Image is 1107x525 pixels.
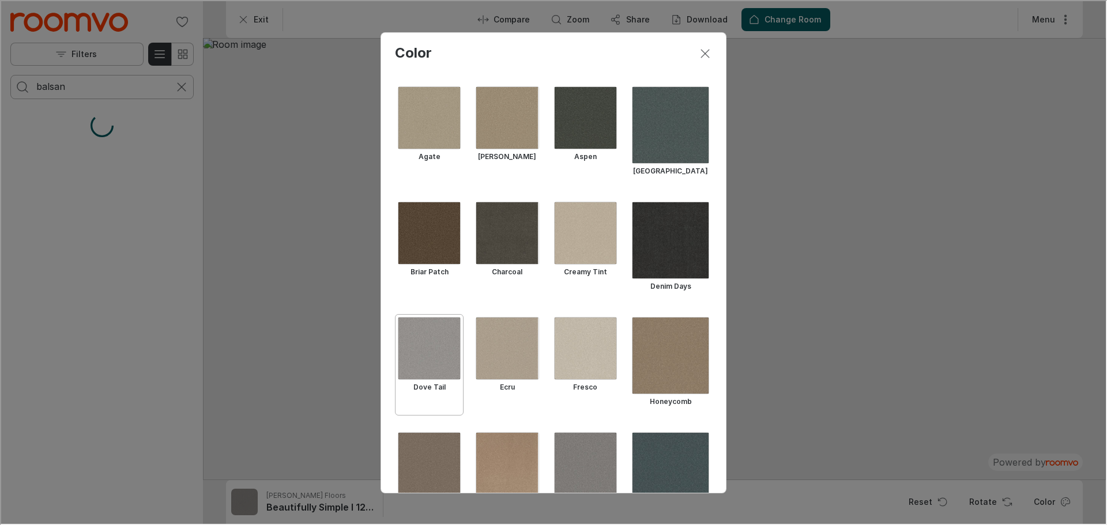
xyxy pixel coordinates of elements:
[571,379,597,397] h6: Fresco
[572,148,597,167] h6: Aspen
[562,263,607,282] h6: Creamy Tint
[490,263,522,282] h6: Charcoal
[394,44,431,61] label: Color
[648,278,691,296] h6: Denim Days
[550,82,619,184] button: Select Aspen
[647,393,692,411] h6: Honeycomb
[498,379,515,397] h6: Ecru
[408,263,449,282] h6: Briar Patch
[394,198,462,299] button: Select Briar Patch
[416,148,440,167] h6: Agate
[550,313,619,414] button: Select Fresco
[628,198,711,299] button: Select Denim Days
[476,148,536,167] h6: [PERSON_NAME]
[394,82,462,184] button: Select Agate
[692,41,716,64] button: Close dialog
[472,82,540,184] button: Select Almond Bark
[472,198,540,299] button: Select Charcoal
[394,313,462,414] button: Select Dove Tail
[628,82,711,184] button: Select Blue Lagoon
[550,198,619,299] button: Select Creamy Tint
[631,163,708,181] h6: [GEOGRAPHIC_DATA]
[411,379,446,397] h6: Dove Tail
[472,313,540,414] button: Select Ecru
[628,313,711,414] button: Select Honeycomb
